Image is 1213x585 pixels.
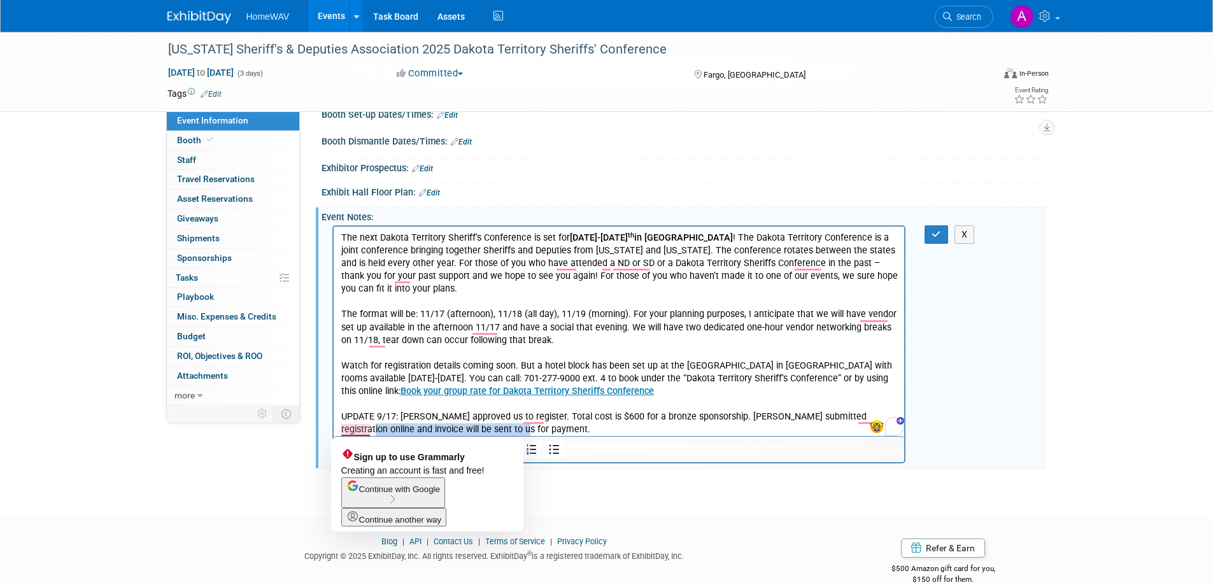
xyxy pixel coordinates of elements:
span: Shipments [177,233,220,243]
span: Fargo, [GEOGRAPHIC_DATA] [704,70,805,80]
a: Edit [419,188,440,197]
img: Format-Inperson.png [1004,68,1017,78]
span: [DATE] [DATE] [167,67,234,78]
div: Copyright © 2025 ExhibitDay, Inc. All rights reserved. ExhibitDay is a registered trademark of Ex... [167,547,822,562]
div: $500 Amazon gift card for you, [841,555,1046,584]
td: Personalize Event Tab Strip [252,405,274,422]
a: Event Information [167,111,299,130]
a: Edit [451,137,472,146]
span: Misc. Expenses & Credits [177,311,276,321]
span: | [399,537,408,546]
a: Search [935,6,993,28]
span: Budget [177,331,206,341]
button: Bullet list [543,441,565,458]
a: Playbook [167,288,299,307]
a: Tasks [167,269,299,288]
a: ROI, Objectives & ROO [167,347,299,366]
div: Event Notes: [322,208,1046,223]
span: Booth [177,135,216,145]
a: Giveaways [167,209,299,229]
sup: ® [527,550,532,557]
a: Travel Reservations [167,170,299,189]
a: Contact Us [434,537,473,546]
a: Booth [167,131,299,150]
div: Event Rating [1014,87,1048,94]
a: Blog [381,537,397,546]
span: Sponsorships [177,253,232,263]
a: Refer & Earn [901,539,985,558]
img: Amanda Jasper [1010,4,1034,29]
div: [US_STATE] Sheriff's & Deputies Association 2025 Dakota Territory Sheriffs' Conference [164,38,974,61]
span: Attachments [177,370,228,381]
button: Numbered list [521,441,543,458]
a: Misc. Expenses & Credits [167,307,299,327]
a: Asset Reservations [167,190,299,209]
span: Search [952,12,981,22]
div: Exhibit Hall Floor Plan: [322,183,1046,199]
img: ExhibitDay [167,11,231,24]
a: more [167,386,299,405]
a: Privacy Policy [557,537,607,546]
a: Budget [167,327,299,346]
div: In-Person [1019,69,1049,78]
button: X [954,225,975,244]
div: Event Format [918,66,1049,85]
button: Committed [392,67,468,80]
span: Event Information [177,115,248,125]
div: Booth Set-up Dates/Times: [322,105,1046,122]
a: Terms of Service [485,537,545,546]
span: | [475,537,483,546]
td: Toggle Event Tabs [273,405,299,422]
div: $150 off for them. [841,574,1046,585]
span: Asset Reservations [177,194,253,204]
a: Edit [201,90,222,99]
a: Shipments [167,229,299,248]
span: Giveaways [177,213,218,223]
a: Sponsorships [167,249,299,268]
span: Staff [177,155,196,165]
div: Exhibitor Prospectus: [322,159,1046,175]
a: Edit [412,164,433,173]
span: Playbook [177,292,214,302]
iframe: Rich Text Area [334,227,905,436]
span: | [547,537,555,546]
a: Edit [437,111,458,120]
span: Tasks [176,272,198,283]
span: ROI, Objectives & ROO [177,351,262,361]
span: HomeWAV [246,11,290,22]
span: Travel Reservations [177,174,255,184]
span: (3 days) [236,69,263,78]
a: Staff [167,151,299,170]
td: Tags [167,87,222,100]
a: API [409,537,422,546]
span: more [174,390,195,400]
div: Booth Dismantle Dates/Times: [322,132,1046,148]
span: to [195,67,207,78]
a: Attachments [167,367,299,386]
span: | [423,537,432,546]
i: Booth reservation complete [207,136,213,143]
